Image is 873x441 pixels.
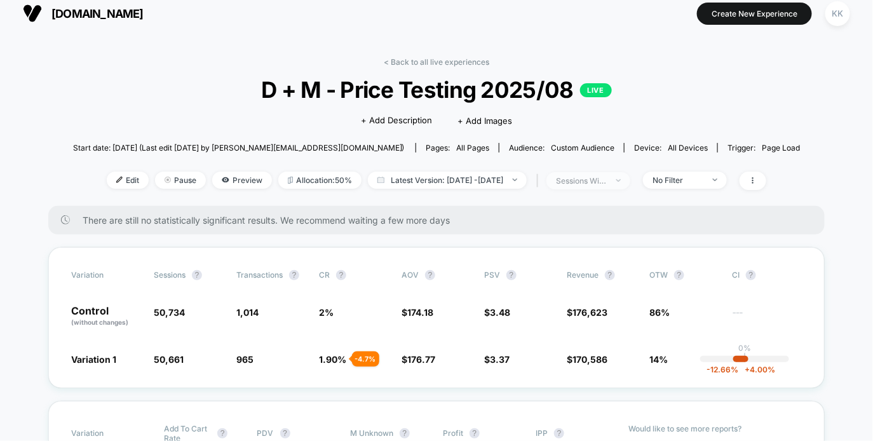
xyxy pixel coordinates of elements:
button: ? [674,270,684,280]
button: ? [400,428,410,438]
span: 3.37 [490,354,510,365]
span: 14% [649,354,668,365]
button: [DOMAIN_NAME] [19,3,147,24]
button: ? [425,270,435,280]
span: | [533,172,546,190]
p: | [743,353,746,362]
span: Allocation: 50% [278,172,362,189]
img: rebalance [288,177,293,184]
span: Latest Version: [DATE] - [DATE] [368,172,527,189]
span: Device: [624,143,717,153]
button: ? [280,428,290,438]
span: Transactions [236,270,283,280]
span: PDV [257,428,274,438]
span: 1,014 [236,307,259,318]
a: < Back to all live experiences [384,57,489,67]
button: ? [336,270,346,280]
span: all devices [668,143,708,153]
div: Trigger: [727,143,800,153]
span: Revenue [567,270,599,280]
button: ? [217,428,227,438]
span: (without changes) [71,318,128,326]
div: No Filter [653,175,703,185]
img: end [616,179,621,182]
p: 0% [738,343,751,353]
img: Visually logo [23,4,42,23]
img: end [165,177,171,183]
span: 1.90 % [319,354,346,365]
span: M Unknown [350,428,393,438]
div: Audience: [509,143,614,153]
span: $ [484,307,510,318]
span: + Add Images [457,116,512,126]
button: ? [554,428,564,438]
span: Custom Audience [551,143,614,153]
span: 3.48 [490,307,510,318]
button: KK [822,1,854,27]
span: Variation 1 [71,354,116,365]
div: Pages: [426,143,489,153]
span: 176,623 [572,307,607,318]
img: end [513,179,517,181]
span: 170,586 [572,354,607,365]
button: ? [605,270,615,280]
span: Variation [71,270,141,280]
span: Edit [107,172,149,189]
span: 2 % [319,307,334,318]
span: 965 [236,354,254,365]
button: ? [192,270,202,280]
p: Control [71,306,141,327]
span: PSV [484,270,500,280]
span: -12.66 % [707,365,738,374]
p: LIVE [580,83,612,97]
span: 4.00 % [738,365,775,374]
span: Profit [443,428,463,438]
button: Create New Experience [697,3,812,25]
span: CR [319,270,330,280]
span: all pages [456,143,489,153]
button: ? [470,428,480,438]
button: ? [746,270,756,280]
span: [DOMAIN_NAME] [51,7,144,20]
span: CI [732,270,802,280]
div: KK [825,1,850,26]
span: $ [567,307,607,318]
span: IPP [536,428,548,438]
span: Start date: [DATE] (Last edit [DATE] by [PERSON_NAME][EMAIL_ADDRESS][DOMAIN_NAME]) [73,143,405,153]
img: calendar [377,177,384,183]
span: Sessions [154,270,186,280]
span: AOV [402,270,419,280]
img: edit [116,177,123,183]
div: sessions with impression [556,176,607,186]
span: + [745,365,750,374]
span: $ [484,354,510,365]
span: Page Load [762,143,800,153]
button: ? [289,270,299,280]
button: ? [506,270,517,280]
span: 86% [649,307,670,318]
span: 176.77 [407,354,435,365]
span: There are still no statistically significant results. We recommend waiting a few more days [83,215,799,226]
span: 50,734 [154,307,185,318]
span: 50,661 [154,354,184,365]
span: Preview [212,172,272,189]
span: 174.18 [407,307,433,318]
span: + Add Description [361,114,432,127]
span: Pause [155,172,206,189]
span: --- [732,309,802,327]
span: $ [567,354,607,365]
span: OTW [649,270,719,280]
span: $ [402,307,433,318]
img: end [713,179,717,181]
span: D + M - Price Testing 2025/08 [109,76,764,103]
p: Would like to see more reports? [629,424,802,433]
div: - 4.7 % [352,351,379,367]
span: $ [402,354,435,365]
